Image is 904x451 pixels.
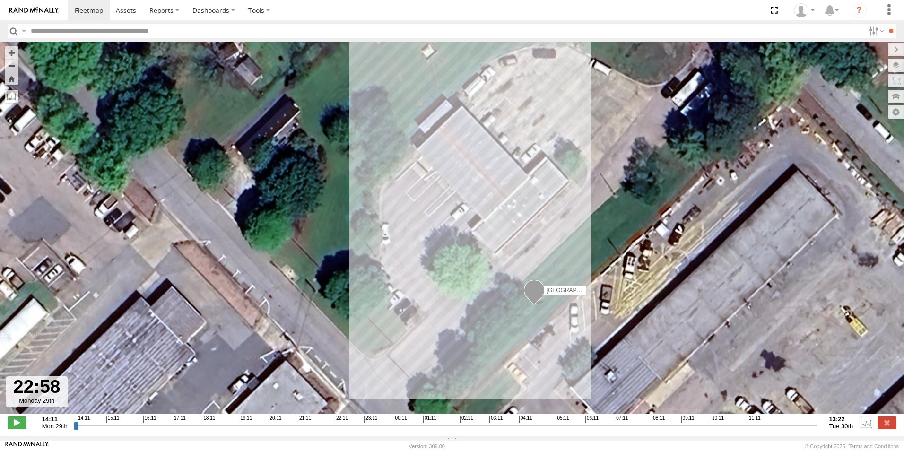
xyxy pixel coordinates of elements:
label: Search Filter Options [865,24,886,38]
img: rand-logo.svg [9,7,59,14]
span: 04:11 [519,416,532,423]
strong: 14:11 [42,416,68,423]
label: Search Query [20,24,27,38]
span: 08:11 [652,416,665,423]
span: 21:11 [298,416,311,423]
span: 20:11 [269,416,282,423]
span: 19:11 [239,416,252,423]
span: 01:11 [423,416,436,423]
span: 07:11 [615,416,628,423]
span: 22:11 [335,416,348,423]
span: 06:11 [585,416,599,423]
span: 14:11 [77,416,90,423]
span: 10:11 [711,416,724,423]
span: 09:11 [681,416,695,423]
span: [GEOGRAPHIC_DATA] [547,287,606,294]
span: 02:11 [460,416,473,423]
i: ? [852,3,867,18]
span: Mon 29th Sep 2025 [42,423,68,430]
div: Version: 309.00 [409,443,445,449]
span: Tue 30th Sep 2025 [829,423,853,430]
div: © Copyright 2025 - [805,443,899,449]
span: 16:11 [143,416,156,423]
span: 03:11 [489,416,503,423]
span: 15:11 [106,416,120,423]
a: Visit our Website [5,442,49,451]
label: Close [878,416,896,429]
button: Zoom Home [5,72,18,85]
span: 18:11 [202,416,215,423]
label: Enable Chart [859,416,873,429]
label: Play/Stop [8,416,26,429]
strong: 13:22 [829,416,853,423]
button: Zoom in [5,46,18,59]
span: 17:11 [173,416,186,423]
div: Vincent Bupp [791,3,818,17]
a: Terms and Conditions [849,443,899,449]
span: 00:11 [394,416,407,423]
button: Zoom out [5,59,18,72]
span: 11:11 [748,416,761,423]
span: 23:11 [364,416,377,423]
label: Measure [5,90,18,103]
label: Map Settings [888,105,904,119]
span: 05:11 [556,416,569,423]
